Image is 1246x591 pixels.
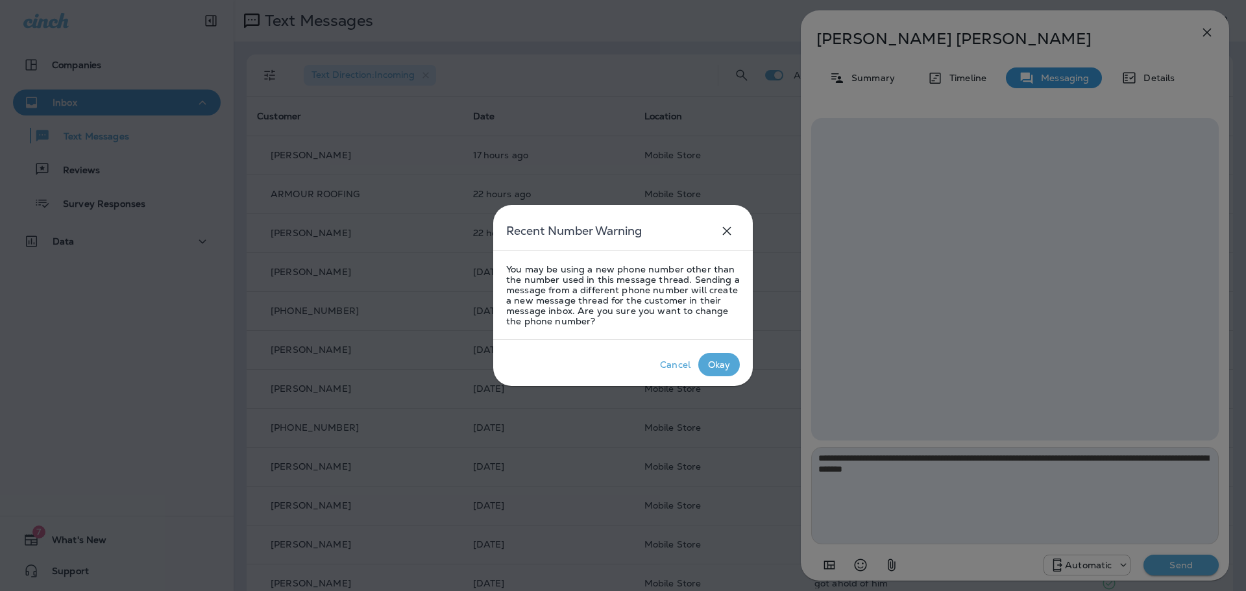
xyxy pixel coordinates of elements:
[506,264,740,326] p: You may be using a new phone number other than the number used in this message thread. Sending a ...
[660,359,690,370] div: Cancel
[506,221,642,241] h5: Recent Number Warning
[698,353,740,376] button: Okay
[652,353,698,376] button: Cancel
[714,218,740,244] button: close
[708,359,731,370] div: Okay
